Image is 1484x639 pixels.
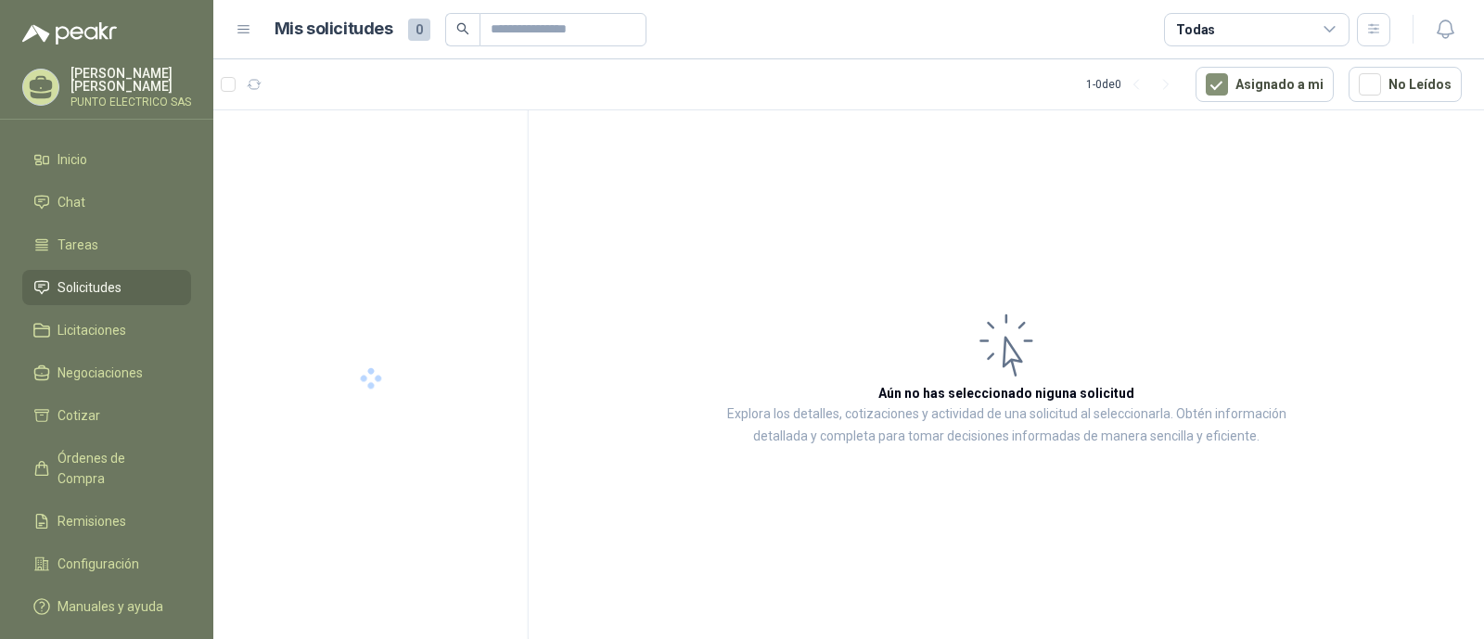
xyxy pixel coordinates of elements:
a: Tareas [22,227,191,262]
h3: Aún no has seleccionado niguna solicitud [878,383,1134,403]
span: search [456,22,469,35]
span: Inicio [58,149,87,170]
img: Logo peakr [22,22,117,45]
span: Manuales y ayuda [58,596,163,617]
span: Tareas [58,235,98,255]
a: Manuales y ayuda [22,589,191,624]
span: Órdenes de Compra [58,448,173,489]
p: PUNTO ELECTRICO SAS [70,96,191,108]
h1: Mis solicitudes [275,16,393,43]
div: 1 - 0 de 0 [1086,70,1181,99]
a: Remisiones [22,504,191,539]
span: Solicitudes [58,277,122,298]
a: Licitaciones [22,313,191,348]
button: Asignado a mi [1196,67,1334,102]
a: Configuración [22,546,191,581]
div: Todas [1176,19,1215,40]
span: Negociaciones [58,363,143,383]
span: Licitaciones [58,320,126,340]
a: Cotizar [22,398,191,433]
p: Explora los detalles, cotizaciones y actividad de una solicitud al seleccionarla. Obtén informaci... [714,403,1298,448]
span: 0 [408,19,430,41]
p: [PERSON_NAME] [PERSON_NAME] [70,67,191,93]
span: Remisiones [58,511,126,531]
span: Chat [58,192,85,212]
a: Solicitudes [22,270,191,305]
a: Inicio [22,142,191,177]
span: Configuración [58,554,139,574]
a: Chat [22,185,191,220]
button: No Leídos [1349,67,1462,102]
a: Negociaciones [22,355,191,390]
span: Cotizar [58,405,100,426]
a: Órdenes de Compra [22,441,191,496]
